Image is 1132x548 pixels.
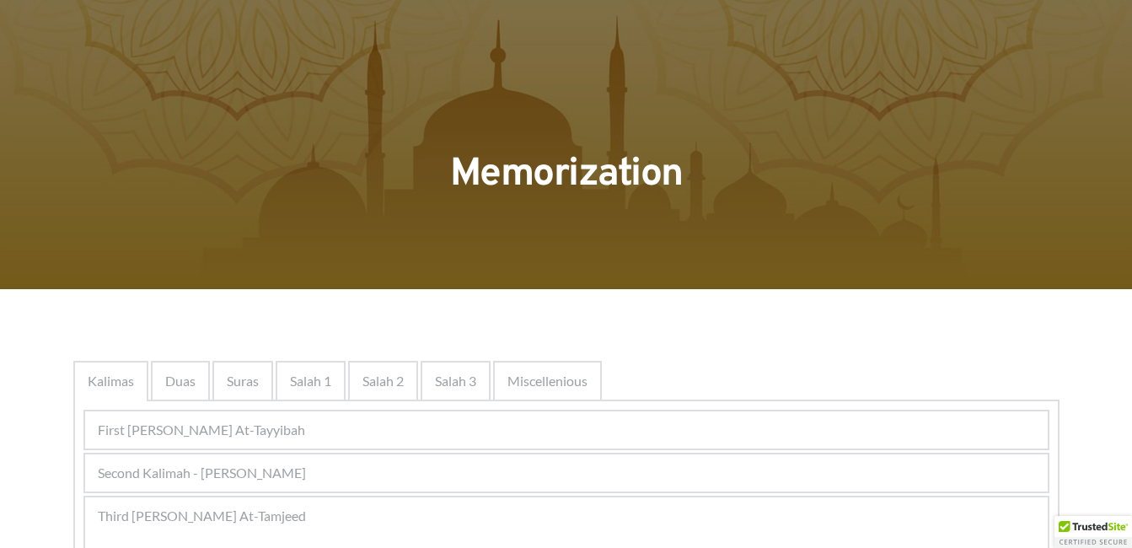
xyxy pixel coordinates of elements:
div: TrustedSite Certified [1054,516,1132,548]
span: Second Kalimah - [PERSON_NAME] [98,463,306,483]
span: Salah 1 [290,371,331,391]
span: Memorization [450,150,683,200]
span: Duas [165,371,196,391]
span: First [PERSON_NAME] At-Tayyibah [98,420,305,440]
span: Kalimas [88,371,134,391]
span: Suras [227,371,259,391]
span: Salah 2 [362,371,404,391]
span: Miscellenious [507,371,587,391]
span: Salah 3 [435,371,476,391]
span: Third [PERSON_NAME] At-Tamjeed [98,506,306,526]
